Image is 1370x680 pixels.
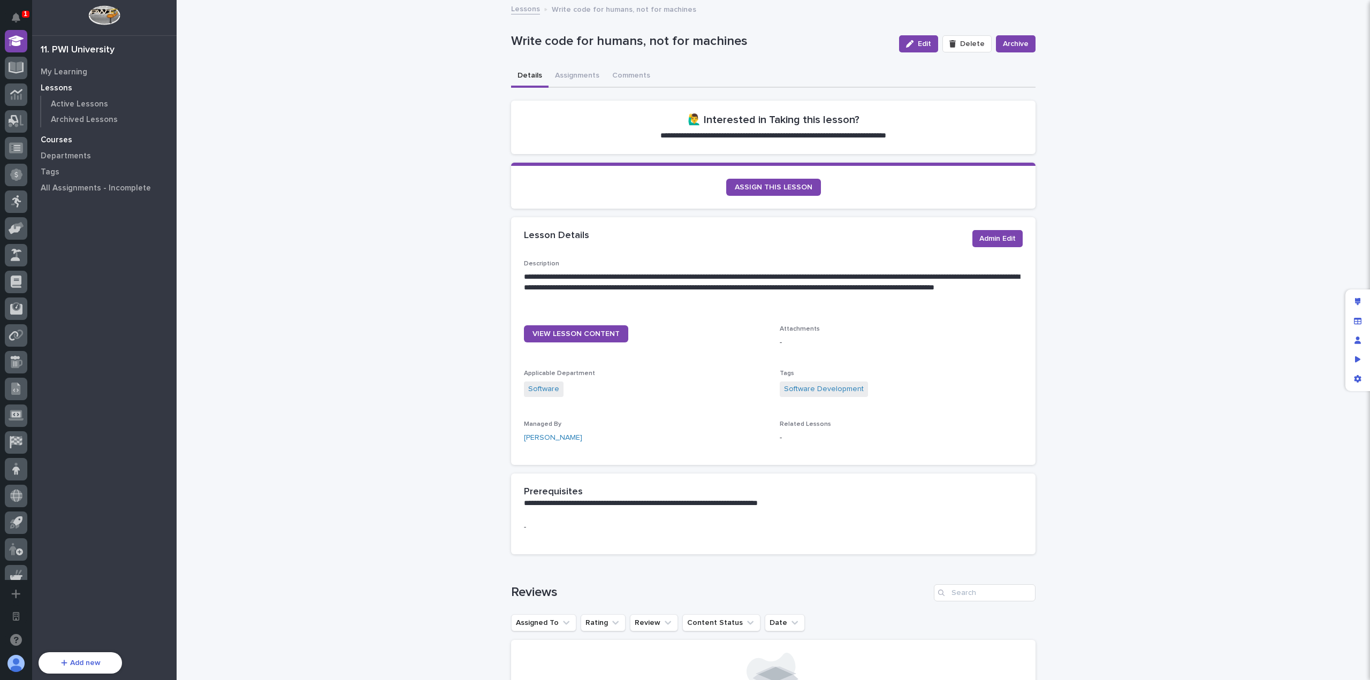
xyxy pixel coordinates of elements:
a: Lessons [32,80,177,96]
div: Manage users [1348,331,1367,350]
button: Review [630,614,678,631]
p: Courses [41,135,72,145]
span: Pylon [106,253,130,261]
p: Write code for humans, not for machines [511,34,890,49]
div: App settings [1348,369,1367,388]
span: Related Lessons [780,421,831,427]
div: Notifications1 [13,13,27,30]
button: Open workspace settings [5,605,27,628]
button: Rating [581,614,626,631]
a: Software [528,384,559,395]
span: Tags [780,370,794,377]
p: - [524,522,1023,533]
button: Start new chat [182,122,195,135]
span: Help Docs [21,227,58,238]
button: Content Status [682,614,760,631]
p: Tags [41,167,59,177]
div: We're available if you need us! [36,129,135,138]
img: Jeff Miller [11,172,28,189]
p: - [780,337,1023,348]
div: Preview as [1348,350,1367,369]
p: Welcome 👋 [11,42,195,59]
span: 8:37 AM [95,182,121,191]
button: Admin Edit [972,230,1023,247]
a: Courses [32,132,177,148]
div: Start new chat [36,119,176,129]
p: All Assignments - Incomplete [41,184,151,193]
a: Active Lessons [41,96,177,111]
h2: 🙋‍♂️ Interested in Taking this lesson? [688,113,859,126]
button: Details [511,65,549,88]
button: Date [765,614,805,631]
span: Admin Edit [979,233,1016,244]
span: Description [524,261,559,267]
p: - [780,432,1023,444]
p: 1 [24,10,27,18]
div: Edit layout [1348,292,1367,311]
p: How can we help? [11,59,195,77]
a: Powered byPylon [75,253,130,261]
div: Manage fields and data [1348,311,1367,331]
p: Write code for humans, not for machines [552,3,696,14]
span: [PERSON_NAME] [33,182,87,191]
p: Departments [41,151,91,161]
img: Stacker [11,10,32,32]
button: Notifications [5,6,27,29]
button: Delete [942,35,992,52]
h2: Lesson Details [524,230,589,242]
p: My Learning [41,67,87,77]
input: Search [934,584,1036,601]
div: 11. PWI University [41,44,115,56]
span: Applicable Department [524,370,595,377]
a: My Learning [32,64,177,80]
a: [PERSON_NAME] [524,432,582,444]
h2: Prerequisites [524,486,583,498]
button: Comments [606,65,657,88]
a: VIEW LESSON CONTENT [524,325,628,342]
span: ASSIGN THIS LESSON [735,184,812,191]
span: Attachments [780,326,820,332]
div: 📖 [11,228,19,236]
p: Active Lessons [51,100,108,109]
button: Archive [996,35,1036,52]
button: Assigned To [511,614,576,631]
button: See all [166,154,195,166]
span: Managed By [524,421,561,427]
span: VIEW LESSON CONTENT [532,330,620,338]
span: Archive [1003,39,1029,49]
a: Archived Lessons [41,112,177,127]
button: Add a new app... [5,583,27,605]
p: Archived Lessons [51,115,118,125]
a: 📖Help Docs [6,223,63,242]
a: Tags [32,164,177,180]
p: Lessons [41,83,72,93]
img: Workspace Logo [88,5,120,25]
span: Delete [960,40,985,48]
button: Add new [39,652,122,674]
button: Open support chat [5,629,27,651]
a: Lessons [511,2,540,14]
a: Software Development [784,384,864,395]
button: users-avatar [5,652,27,675]
button: Edit [899,35,938,52]
a: Departments [32,148,177,164]
button: Assignments [549,65,606,88]
a: ASSIGN THIS LESSON [726,179,821,196]
h1: Reviews [511,585,930,600]
a: All Assignments - Incomplete [32,180,177,196]
img: 1736555164131-43832dd5-751b-4058-ba23-39d91318e5a0 [11,119,30,138]
span: • [89,182,93,191]
span: Edit [918,40,931,48]
div: Past conversations [11,156,72,164]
